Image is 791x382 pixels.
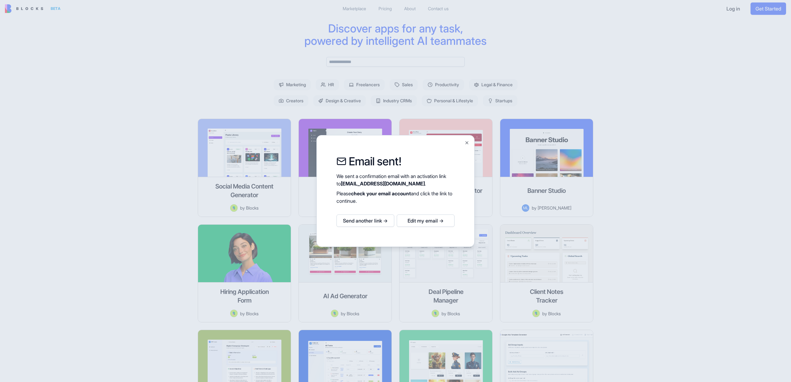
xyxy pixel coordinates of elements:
[341,180,425,187] b: [EMAIL_ADDRESS][DOMAIN_NAME]
[351,190,411,197] b: check your email account
[336,172,455,187] p: We sent a confirmation email with an activation link to .
[336,190,455,205] p: Please and click the link to continue.
[397,214,455,227] button: Edit my email →
[336,155,455,168] h2: Email sent!
[336,214,394,227] button: Send another link →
